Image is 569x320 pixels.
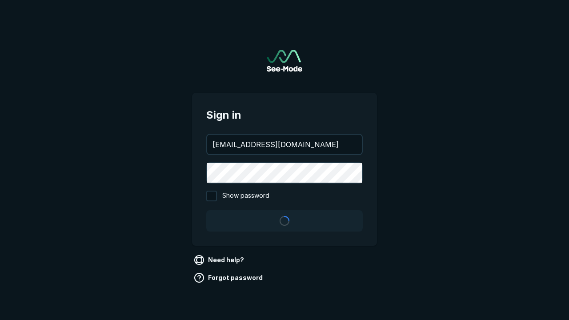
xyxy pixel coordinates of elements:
a: Go to sign in [267,50,302,72]
span: Sign in [206,107,363,123]
a: Forgot password [192,271,266,285]
input: your@email.com [207,135,362,154]
a: Need help? [192,253,248,267]
img: See-Mode Logo [267,50,302,72]
span: Show password [222,191,269,201]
